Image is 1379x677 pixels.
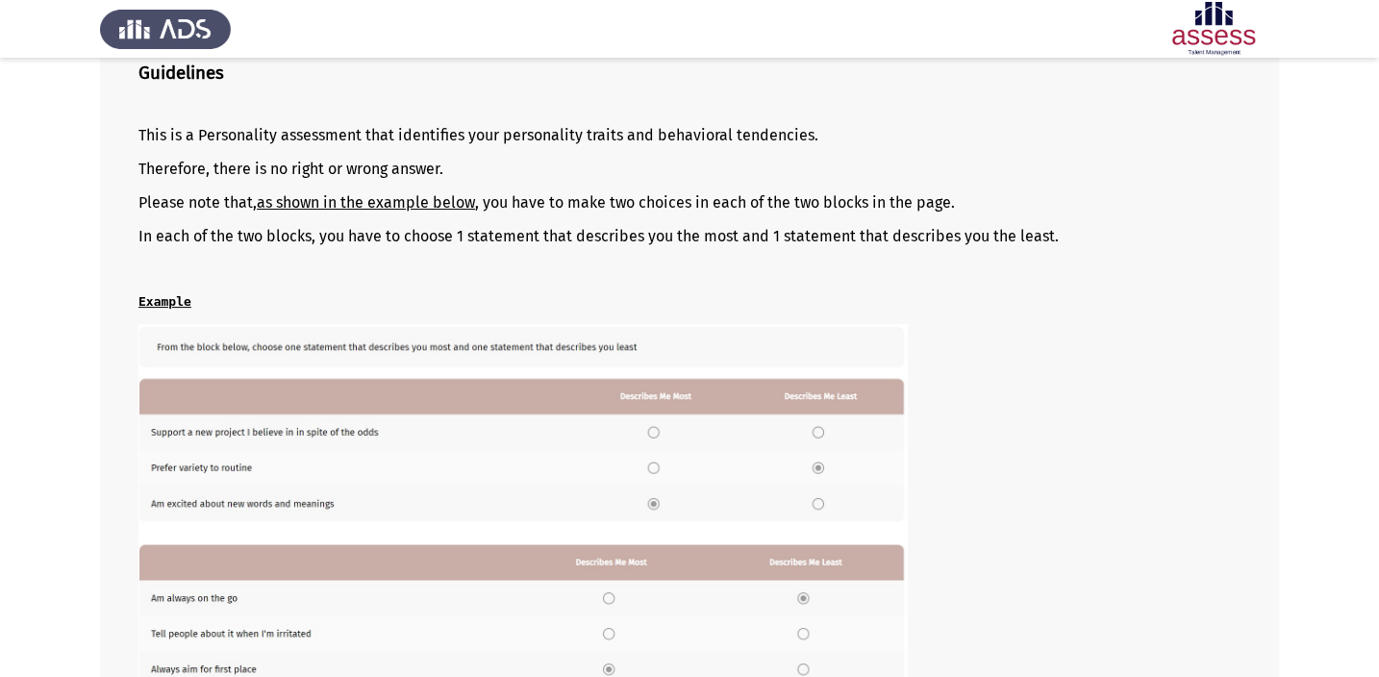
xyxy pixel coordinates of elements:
img: Assessment logo of OCM R1 ASSESS [1148,2,1279,56]
p: Therefore, there is no right or wrong answer. [138,160,1241,178]
b: Guidelines [138,63,224,84]
p: Please note that, , you have to make two choices in each of the two blocks in the page. [138,193,1241,212]
u: Example [138,294,191,309]
p: This is a Personality assessment that identifies your personality traits and behavioral tendencies. [138,126,1241,144]
u: as shown in the example below [257,193,475,212]
img: Assess Talent Management logo [100,2,231,56]
p: In each of the two blocks, you have to choose 1 statement that describes you the most and 1 state... [138,227,1241,245]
